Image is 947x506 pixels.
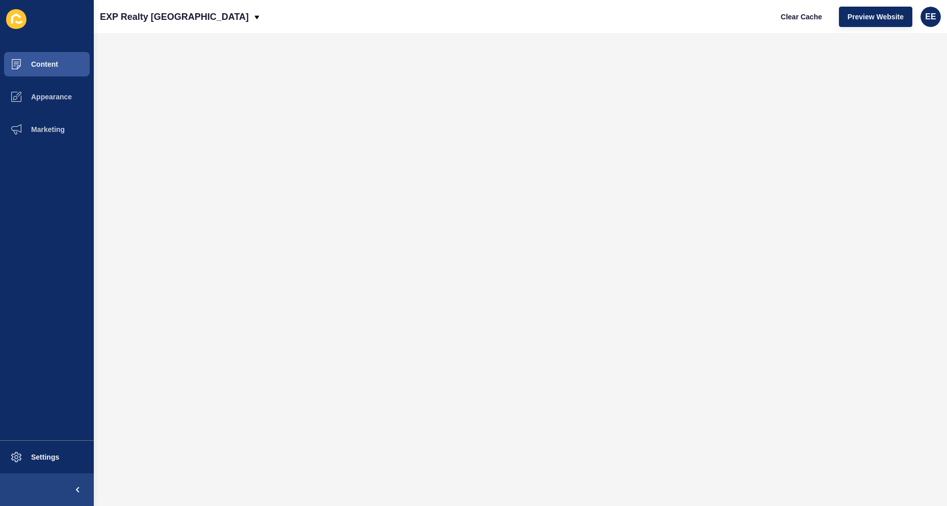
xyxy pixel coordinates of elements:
iframe: To enrich screen reader interactions, please activate Accessibility in Grammarly extension settings [94,33,947,506]
p: EXP Realty [GEOGRAPHIC_DATA] [100,4,249,30]
span: EE [925,12,936,22]
span: Clear Cache [781,12,822,22]
button: Clear Cache [772,7,831,27]
span: Preview Website [848,12,904,22]
button: Preview Website [839,7,912,27]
